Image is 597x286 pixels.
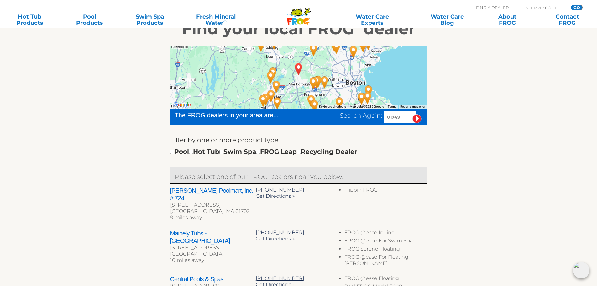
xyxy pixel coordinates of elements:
[172,101,192,109] img: Google
[301,108,316,125] div: Crystal Pool and Spa - 22 miles away.
[170,275,256,283] h2: Central Pools & Spas
[264,69,278,86] div: Underwater Pool Masters, Inc. - 13 miles away.
[571,5,582,10] input: GO
[170,214,202,220] span: 9 miles away
[175,111,301,120] div: The FROG dealers in your area are...
[172,101,192,109] a: Open this area in Google Maps (opens a new window)
[344,187,427,195] li: Flippin FROG
[310,74,324,91] div: Mainely Tubs - Framingham - 10 miles away.
[170,229,256,245] h2: Mainely Tubs - [GEOGRAPHIC_DATA]
[66,13,113,26] a: PoolProducts
[346,43,361,60] div: North Shore Pool & Spa - 26 miles away.
[264,88,278,105] div: Namco Pools, Patio and Hot Tubs - Auburn - 17 miles away.
[350,105,384,108] span: Map data ©2025 Google
[291,61,306,78] div: HUDSON, MA 01749
[400,105,425,108] a: Report a map error
[344,238,427,246] li: FROG @ease For Swim Spas
[329,39,344,56] div: Leslie's Poolmart, Inc. # 282 - 19 miles away.
[256,275,304,281] a: [PHONE_NUMBER]
[340,112,382,119] span: Search Again:
[170,147,357,157] div: Pool Hot Tub Swim Spa FROG Leap Recycling Dealer
[354,90,369,107] div: Atlantic Hot Tubs - 31 miles away.
[360,89,375,106] div: Leslie's Poolmart Inc # 169 - 33 miles away.
[388,105,396,108] a: Terms (opens in new tab)
[573,262,589,278] img: openIcon
[476,5,509,10] p: Find A Dealer
[306,41,321,58] div: Surfside Pool Company - Acton - 11 miles away.
[170,187,256,202] h2: [PERSON_NAME] Poolmart, Inc. # 724
[106,19,491,38] h2: Find your local FROG dealer
[127,13,173,26] a: Swim SpaProducts
[344,254,427,268] li: FROG @ease For Floating [PERSON_NAME]
[344,229,427,238] li: FROG @ease In-line
[6,13,53,26] a: Hot TubProducts
[269,78,284,95] div: Leslie's Poolmart, Inc. # 213 - 13 miles away.
[344,246,427,254] li: FROG Serene Floating
[307,98,322,115] div: Village Pool & Spa, Inc - 18 miles away.
[266,65,280,82] div: Surfside Pool Company - West Boylston - 12 miles away.
[412,114,422,123] input: Submit
[175,172,422,182] p: Please select one of our FROG Dealers near you below.
[256,187,304,193] a: [PHONE_NUMBER]
[256,92,270,109] div: Pools & Cues & Spas, Too - 21 miles away.
[332,95,347,112] div: Leslie's Poolmart, Inc. # 486 - 24 miles away.
[319,105,346,109] button: Keyboard shortcuts
[170,251,256,257] div: [GEOGRAPHIC_DATA]
[259,91,273,108] div: New England Spas - Auburn - 20 miles away.
[334,13,410,26] a: Water CareExperts
[270,95,285,112] div: Heritage Recreation Center - Sutton - 18 miles away.
[424,13,470,26] a: Water CareBlog
[256,236,295,242] a: Get Directions »
[356,38,370,55] div: Budget Pools, Inc. - 31 miles away.
[361,83,376,100] div: Goulart Pools - 33 miles away.
[344,275,427,283] li: FROG @ease Floating
[223,19,227,24] sup: ∞
[544,13,591,26] a: ContactFROG
[170,257,204,263] span: 10 miles away
[256,229,304,235] a: [PHONE_NUMBER]
[256,193,295,199] a: Get Directions »
[170,245,256,251] div: [STREET_ADDRESS]
[170,135,280,145] label: Filter by one or more product type:
[306,75,321,92] div: Leslie's Poolmart, Inc. # 724 - 9 miles away.
[311,73,325,90] div: Central Pools & Spas - 10 miles away.
[304,93,318,110] div: Hearthside Fireplace & Patio - Holliston - 15 miles away.
[170,208,256,214] div: [GEOGRAPHIC_DATA], MA 01702
[317,74,332,91] div: New England Spas - Natick - 13 miles away.
[186,13,245,26] a: Fresh MineralWater∞
[170,202,256,208] div: [STREET_ADDRESS]
[522,5,564,10] input: Zip Code Form
[484,13,531,26] a: AboutFROG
